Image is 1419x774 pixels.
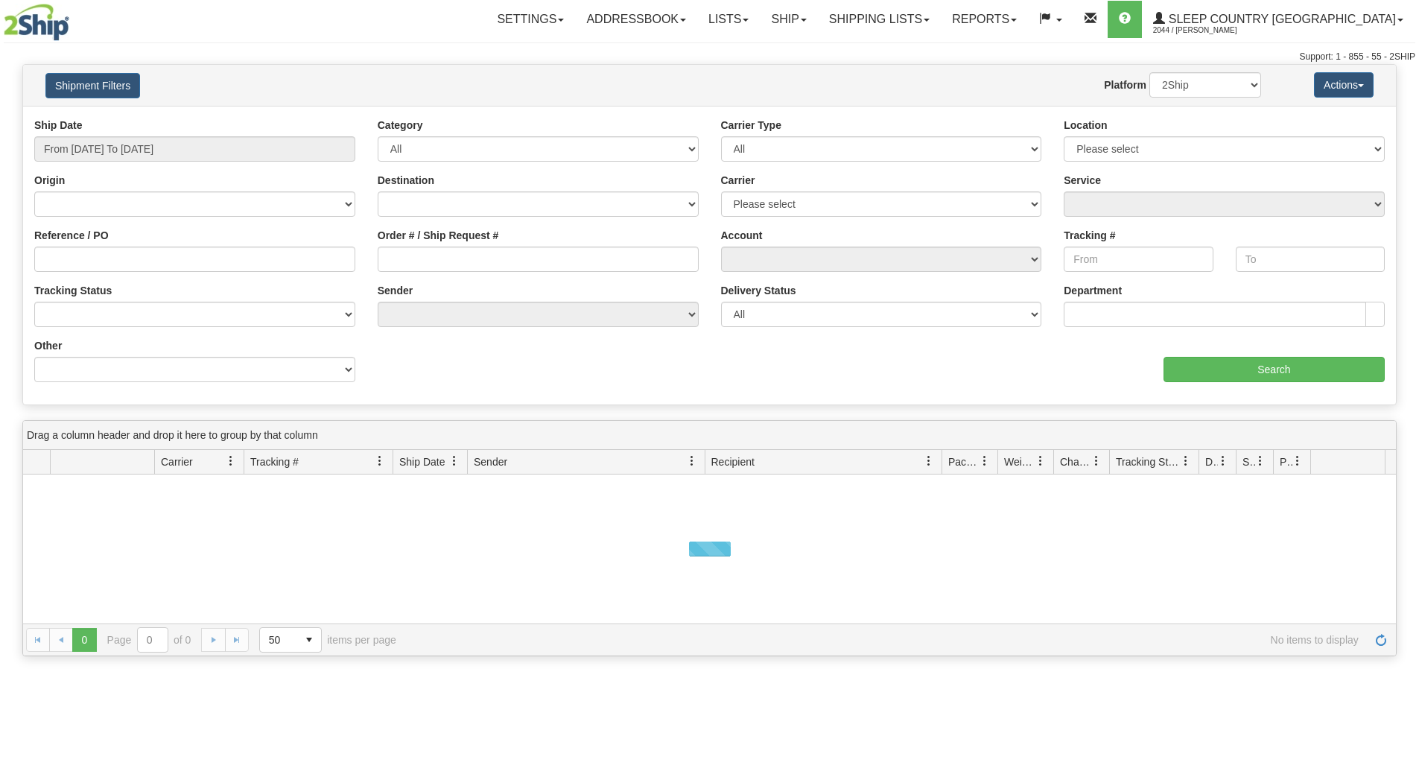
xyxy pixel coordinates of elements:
[1210,448,1236,474] a: Delivery Status filter column settings
[72,628,96,652] span: Page 0
[1028,448,1053,474] a: Weight filter column settings
[417,634,1359,646] span: No items to display
[1164,357,1385,382] input: Search
[721,173,755,188] label: Carrier
[218,448,244,474] a: Carrier filter column settings
[1064,173,1101,188] label: Service
[486,1,575,38] a: Settings
[916,448,942,474] a: Recipient filter column settings
[818,1,941,38] a: Shipping lists
[378,118,423,133] label: Category
[1104,77,1146,92] label: Platform
[697,1,760,38] a: Lists
[259,627,396,653] span: items per page
[259,627,322,653] span: Page sizes drop down
[1369,628,1393,652] a: Refresh
[721,118,781,133] label: Carrier Type
[34,228,109,243] label: Reference / PO
[1173,448,1199,474] a: Tracking Status filter column settings
[1280,454,1292,469] span: Pickup Status
[1153,23,1265,38] span: 2044 / [PERSON_NAME]
[367,448,393,474] a: Tracking # filter column settings
[1285,448,1310,474] a: Pickup Status filter column settings
[378,283,413,298] label: Sender
[721,228,763,243] label: Account
[4,51,1415,63] div: Support: 1 - 855 - 55 - 2SHIP
[34,118,83,133] label: Ship Date
[711,454,755,469] span: Recipient
[948,454,980,469] span: Packages
[1064,118,1107,133] label: Location
[4,4,69,41] img: logo2044.jpg
[1142,1,1415,38] a: Sleep Country [GEOGRAPHIC_DATA] 2044 / [PERSON_NAME]
[1084,448,1109,474] a: Charge filter column settings
[45,73,140,98] button: Shipment Filters
[575,1,697,38] a: Addressbook
[34,283,112,298] label: Tracking Status
[1004,454,1035,469] span: Weight
[760,1,817,38] a: Ship
[1064,283,1122,298] label: Department
[34,173,65,188] label: Origin
[1248,448,1273,474] a: Shipment Issues filter column settings
[23,421,1396,450] div: grid grouping header
[941,1,1028,38] a: Reports
[442,448,467,474] a: Ship Date filter column settings
[1064,228,1115,243] label: Tracking #
[250,454,299,469] span: Tracking #
[972,448,997,474] a: Packages filter column settings
[1064,247,1213,272] input: From
[721,283,796,298] label: Delivery Status
[1205,454,1218,469] span: Delivery Status
[1116,454,1181,469] span: Tracking Status
[269,632,288,647] span: 50
[474,454,507,469] span: Sender
[297,628,321,652] span: select
[1060,454,1091,469] span: Charge
[1242,454,1255,469] span: Shipment Issues
[34,338,62,353] label: Other
[399,454,445,469] span: Ship Date
[1314,72,1374,98] button: Actions
[1165,13,1396,25] span: Sleep Country [GEOGRAPHIC_DATA]
[107,627,191,653] span: Page of 0
[1385,311,1418,463] iframe: chat widget
[679,448,705,474] a: Sender filter column settings
[1236,247,1385,272] input: To
[378,228,499,243] label: Order # / Ship Request #
[161,454,193,469] span: Carrier
[378,173,434,188] label: Destination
